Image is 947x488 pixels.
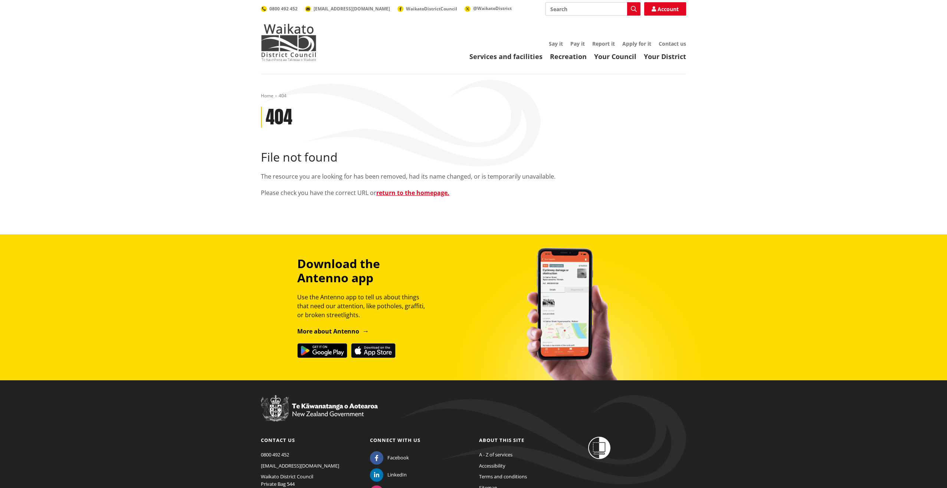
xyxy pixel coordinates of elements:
a: Contact us [659,40,686,47]
a: More about Antenno [297,327,369,335]
img: Get it on Google Play [297,343,347,358]
p: The resource you are looking for has been removed, had its name changed, or is temporarily unavai... [261,172,686,181]
a: New Zealand Government [261,412,378,419]
a: 0800 492 452 [261,6,298,12]
a: return to the homepage. [376,189,449,197]
a: Connect with us [370,437,420,443]
a: A - Z of services [479,451,512,458]
a: Apply for it [622,40,651,47]
a: Terms and conditions [479,473,527,480]
a: [EMAIL_ADDRESS][DOMAIN_NAME] [305,6,390,12]
a: WaikatoDistrictCouncil [397,6,457,12]
a: About this site [479,437,524,443]
span: LinkedIn [387,471,407,479]
h1: 404 [266,107,292,128]
a: @WaikatoDistrict [465,5,512,12]
img: Shielded [588,437,610,459]
a: Say it [549,40,563,47]
a: Home [261,92,273,99]
h3: Download the Antenno app [297,257,432,285]
span: 404 [279,92,286,99]
img: New Zealand Government [261,395,378,422]
span: @WaikatoDistrict [473,5,512,12]
a: LinkedIn [370,471,407,478]
a: Your District [644,52,686,61]
a: Accessibility [479,462,505,469]
a: Facebook [370,454,409,461]
nav: breadcrumb [261,93,686,99]
a: Pay it [570,40,585,47]
span: WaikatoDistrictCouncil [406,6,457,12]
p: Use the Antenno app to tell us about things that need our attention, like potholes, graffiti, or ... [297,293,432,319]
a: Account [644,2,686,16]
a: Services and facilities [469,52,543,61]
img: Waikato District Council - Te Kaunihera aa Takiwaa o Waikato [261,24,317,61]
h2: File not found [261,150,686,164]
span: [EMAIL_ADDRESS][DOMAIN_NAME] [314,6,390,12]
img: Download on the App Store [351,343,396,358]
a: Your Council [594,52,636,61]
a: Report it [592,40,615,47]
p: Please check you have the correct URL or [261,188,686,197]
input: Search input [545,2,640,16]
a: Recreation [550,52,587,61]
a: 0800 492 452 [261,451,289,458]
span: Facebook [387,454,409,462]
a: Contact us [261,437,295,443]
span: 0800 492 452 [269,6,298,12]
a: [EMAIL_ADDRESS][DOMAIN_NAME] [261,462,339,469]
